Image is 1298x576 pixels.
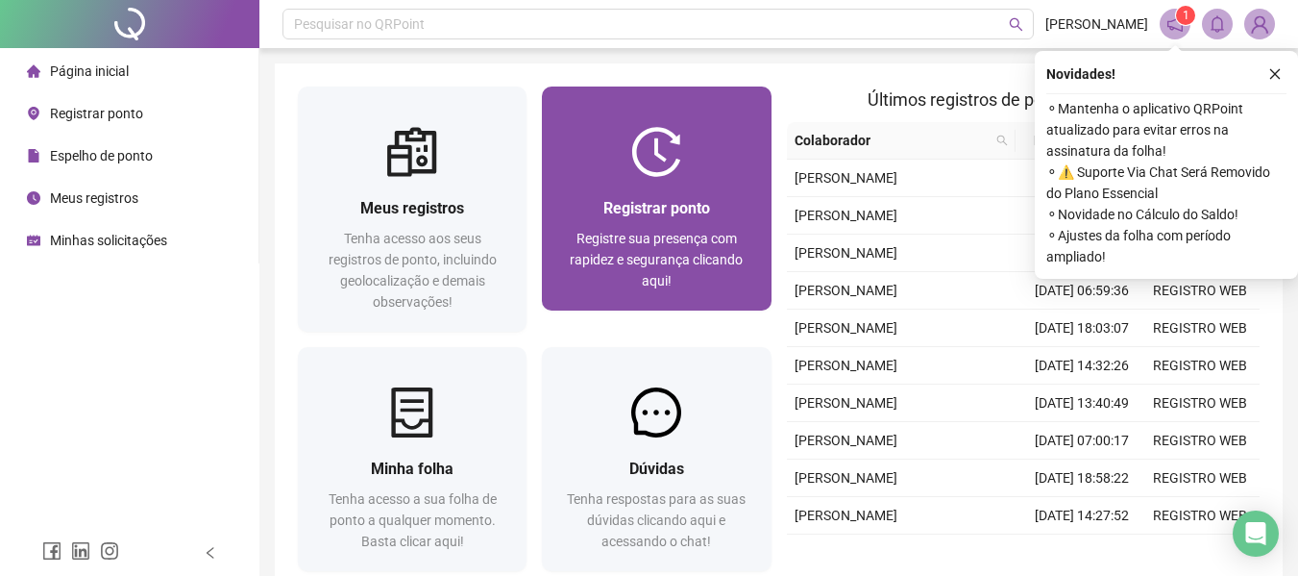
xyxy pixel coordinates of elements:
[204,546,217,560] span: left
[27,64,40,78] span: home
[1023,197,1141,235] td: [DATE] 14:37:36
[1141,385,1260,422] td: REGISTRO WEB
[298,87,527,332] a: Meus registrosTenha acesso aos seus registros de ponto, incluindo geolocalização e demais observa...
[1023,460,1141,497] td: [DATE] 18:58:22
[1046,98,1286,162] span: ⚬ Mantenha o aplicativo QRPoint atualizado para evitar erros na assinatura da folha!
[100,541,119,561] span: instagram
[542,87,771,311] a: Registrar pontoRegistre sua presença com rapidez e segurança clicando aqui!
[1023,385,1141,422] td: [DATE] 13:40:49
[795,208,897,223] span: [PERSON_NAME]
[1009,17,1023,32] span: search
[1023,422,1141,460] td: [DATE] 07:00:17
[1046,162,1286,204] span: ⚬ ⚠️ Suporte Via Chat Será Removido do Plano Essencial
[795,433,897,448] span: [PERSON_NAME]
[1141,535,1260,572] td: REGISTRO WEB
[1016,122,1130,160] th: Data/Hora
[360,199,464,217] span: Meus registros
[50,233,167,248] span: Minhas solicitações
[992,126,1012,155] span: search
[629,460,684,478] span: Dúvidas
[795,395,897,411] span: [PERSON_NAME]
[1141,497,1260,535] td: REGISTRO WEB
[1176,6,1195,25] sup: 1
[1209,15,1226,33] span: bell
[795,320,897,336] span: [PERSON_NAME]
[27,191,40,205] span: clock-circle
[795,130,990,151] span: Colaborador
[795,245,897,261] span: [PERSON_NAME]
[567,491,746,549] span: Tenha respostas para as suas dúvidas clicando aqui e acessando o chat!
[27,234,40,247] span: schedule
[50,148,153,163] span: Espelho de ponto
[1268,67,1282,81] span: close
[329,231,497,310] span: Tenha acesso aos seus registros de ponto, incluindo geolocalização e demais observações!
[42,541,61,561] span: facebook
[1245,10,1274,38] img: 91624
[1141,460,1260,497] td: REGISTRO WEB
[1166,15,1184,33] span: notification
[1141,272,1260,310] td: REGISTRO WEB
[371,460,453,478] span: Minha folha
[795,358,897,373] span: [PERSON_NAME]
[50,190,138,206] span: Meus registros
[1023,160,1141,197] td: [DATE] 18:25:44
[795,470,897,486] span: [PERSON_NAME]
[868,89,1178,110] span: Últimos registros de ponto sincronizados
[27,107,40,120] span: environment
[1046,63,1115,85] span: Novidades !
[1023,235,1141,272] td: [DATE] 13:30:19
[27,149,40,163] span: file
[1046,204,1286,225] span: ⚬ Novidade no Cálculo do Saldo!
[795,283,897,298] span: [PERSON_NAME]
[1023,347,1141,385] td: [DATE] 14:32:26
[1046,225,1286,267] span: ⚬ Ajustes da folha com período ampliado!
[1023,497,1141,535] td: [DATE] 14:27:52
[1023,535,1141,572] td: [DATE] 13:30:27
[1023,310,1141,347] td: [DATE] 18:03:07
[71,541,90,561] span: linkedin
[329,491,497,549] span: Tenha acesso a sua folha de ponto a qualquer momento. Basta clicar aqui!
[542,347,771,571] a: DúvidasTenha respostas para as suas dúvidas clicando aqui e acessando o chat!
[1023,130,1107,151] span: Data/Hora
[1183,9,1189,22] span: 1
[795,508,897,523] span: [PERSON_NAME]
[1141,347,1260,385] td: REGISTRO WEB
[603,199,710,217] span: Registrar ponto
[795,170,897,186] span: [PERSON_NAME]
[50,63,129,79] span: Página inicial
[570,231,743,288] span: Registre sua presença com rapidez e segurança clicando aqui!
[1141,422,1260,460] td: REGISTRO WEB
[996,135,1008,146] span: search
[50,106,143,121] span: Registrar ponto
[1023,272,1141,310] td: [DATE] 06:59:36
[1045,13,1148,35] span: [PERSON_NAME]
[298,347,527,571] a: Minha folhaTenha acesso a sua folha de ponto a qualquer momento. Basta clicar aqui!
[1233,511,1279,557] div: Open Intercom Messenger
[1141,310,1260,347] td: REGISTRO WEB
